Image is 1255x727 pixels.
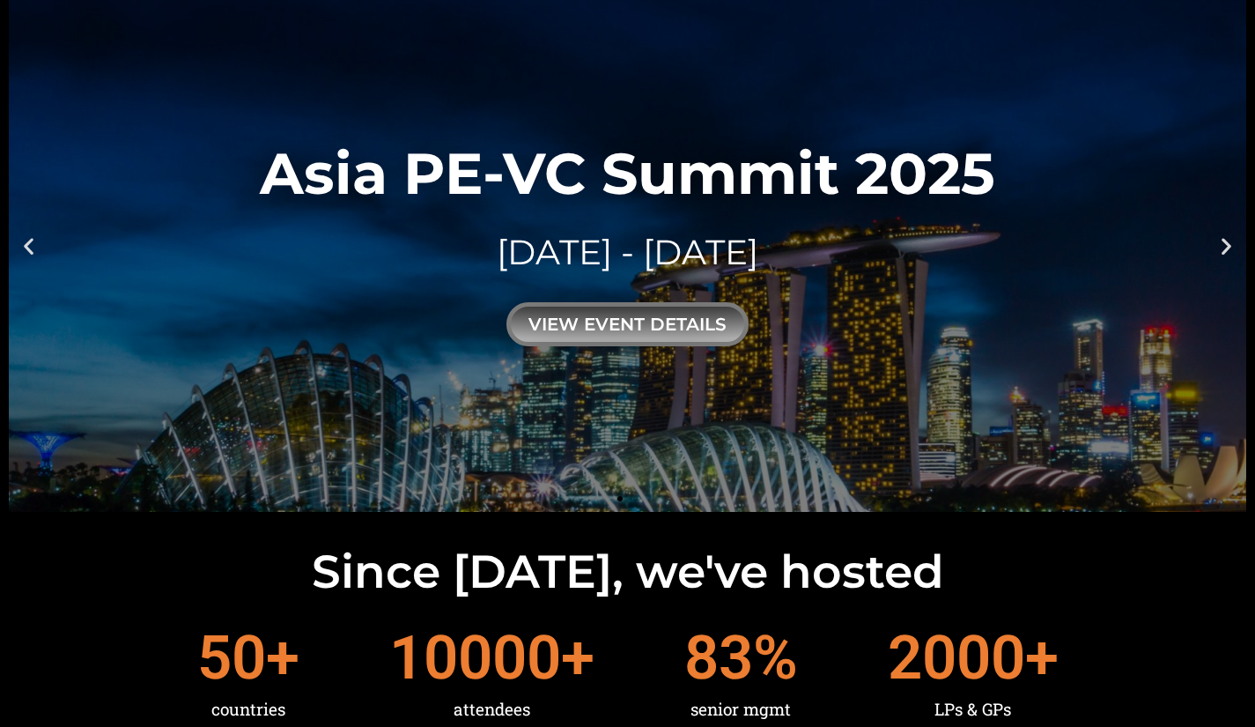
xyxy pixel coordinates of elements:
span: + [266,627,299,688]
div: view event details [506,302,749,346]
span: 50 [197,627,266,688]
span: + [1025,627,1059,688]
div: Asia PE-VC Summit 2025 [260,145,995,202]
span: + [561,627,594,688]
span: % [753,627,798,688]
span: Go to slide 2 [633,496,639,501]
span: 10000 [389,627,561,688]
span: 2000 [888,627,1025,688]
span: 83 [684,627,753,688]
div: [DATE] - [DATE] [260,228,995,277]
div: Previous slide [18,234,40,256]
h2: Since [DATE], we've hosted [9,549,1246,595]
span: Go to slide 1 [617,496,623,501]
div: Next slide [1215,234,1237,256]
